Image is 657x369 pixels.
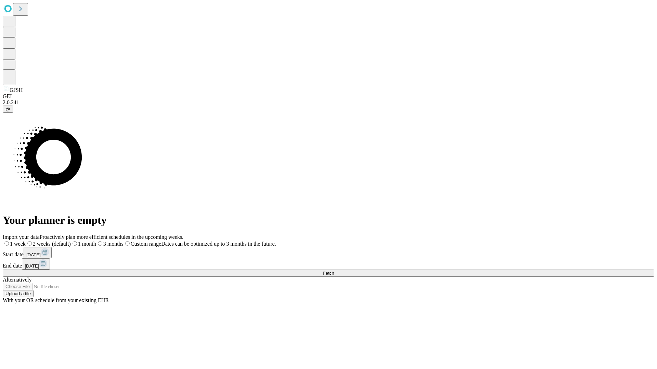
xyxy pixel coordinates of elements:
button: Fetch [3,270,654,277]
button: Upload a file [3,290,34,297]
span: [DATE] [25,263,39,269]
span: With your OR schedule from your existing EHR [3,297,109,303]
button: [DATE] [24,247,52,258]
h1: Your planner is empty [3,214,654,227]
button: [DATE] [22,258,50,270]
div: End date [3,258,654,270]
span: @ [5,107,10,112]
span: 3 months [103,241,124,247]
input: 2 weeks (default) [27,241,32,246]
span: 2 weeks (default) [33,241,71,247]
span: 1 week [10,241,26,247]
span: Proactively plan more efficient schedules in the upcoming weeks. [40,234,183,240]
div: Start date [3,247,654,258]
input: 3 months [98,241,102,246]
span: Fetch [323,271,334,276]
input: 1 week [4,241,9,246]
span: GJSH [10,87,23,93]
span: Alternatively [3,277,31,283]
input: Custom rangeDates can be optimized up to 3 months in the future. [125,241,130,246]
div: 2.0.241 [3,99,654,106]
input: 1 month [73,241,77,246]
span: Custom range [131,241,161,247]
span: Dates can be optimized up to 3 months in the future. [161,241,276,247]
button: @ [3,106,13,113]
div: GEI [3,93,654,99]
span: 1 month [78,241,96,247]
span: [DATE] [26,252,41,257]
span: Import your data [3,234,40,240]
